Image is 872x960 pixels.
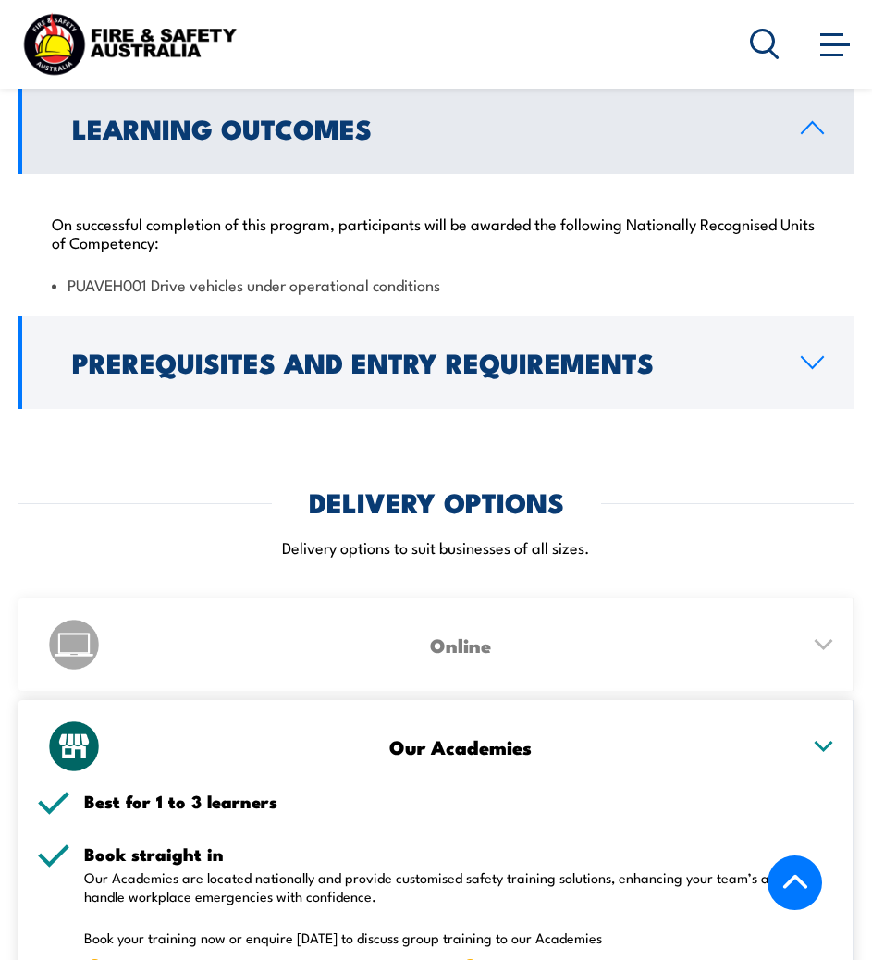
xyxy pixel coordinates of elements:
[18,316,854,409] a: Prerequisites and Entry Requirements
[18,81,854,174] a: Learning Outcomes
[72,116,771,140] h2: Learning Outcomes
[84,868,835,905] p: Our Academies are located nationally and provide customised safety training solutions, enhancing ...
[84,793,835,810] h5: Best for 1 to 3 learners
[84,845,835,863] h5: Book straight in
[52,214,820,251] p: On successful completion of this program, participants will be awarded the following Nationally R...
[123,736,798,757] h3: Our Academies
[123,634,798,656] h3: Online
[52,274,820,295] li: PUAVEH001 Drive vehicles under operational conditions
[18,536,854,558] p: Delivery options to suit businesses of all sizes.
[309,489,564,513] h2: DELIVERY OPTIONS
[72,350,771,374] h2: Prerequisites and Entry Requirements
[84,929,835,947] p: Book your training now or enquire [DATE] to discuss group training to our Academies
